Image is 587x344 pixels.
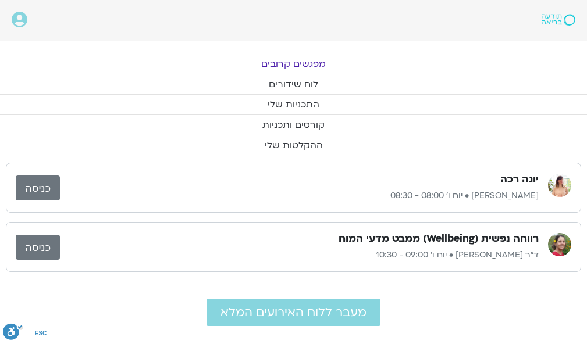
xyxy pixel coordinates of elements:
[60,248,539,262] p: ד"ר [PERSON_NAME] • יום ו׳ 09:00 - 10:30
[548,174,571,197] img: ענת מיכאליס
[207,299,380,326] a: מעבר ללוח האירועים המלא
[16,175,60,200] a: כניסה
[16,235,60,260] a: כניסה
[339,232,539,246] h3: רווחה נפשית (Wellbeing) ממבט מדעי המוח
[60,189,539,203] p: [PERSON_NAME] • יום ו׳ 08:00 - 08:30
[500,173,539,187] h3: יוגה רכה
[548,233,571,256] img: ד"ר נועה אלבלדה
[220,306,367,319] span: מעבר ללוח האירועים המלא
